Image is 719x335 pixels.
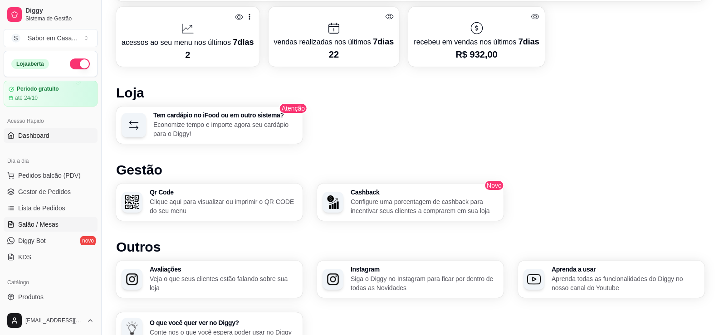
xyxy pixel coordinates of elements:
button: CashbackCashbackConfigure uma porcentagem de cashback para incentivar seus clientes a comprarem e... [317,184,504,221]
span: Diggy [25,7,94,15]
span: Atenção [279,103,308,114]
div: Catálogo [4,275,98,290]
a: Gestor de Pedidos [4,184,98,199]
button: Qr CodeQr CodeClique aqui para visualizar ou imprimir o QR CODE do seu menu [116,184,303,221]
a: Lista de Pedidos [4,201,98,215]
h1: Outros [116,239,704,255]
span: 7 dias [373,37,394,46]
span: Sistema de Gestão [25,15,94,22]
button: Select a team [4,29,98,47]
span: Pedidos balcão (PDV) [18,171,81,180]
p: vendas realizadas nos últimos [274,35,394,48]
img: O que você quer ver no Diggy? [125,321,139,335]
p: acessos ao seu menu nos últimos [122,36,254,49]
div: Dia a dia [4,154,98,168]
span: 7 dias [518,37,539,46]
a: KDS [4,250,98,264]
article: Período gratuito [17,86,59,92]
h1: Loja [116,85,704,101]
span: Produtos [18,292,44,301]
p: 2 [122,49,254,61]
span: Gestor de Pedidos [18,187,71,196]
h3: Aprenda a usar [552,266,699,272]
h3: Tem cardápio no iFood ou em outro sistema? [153,112,297,118]
h3: Cashback [351,189,498,195]
span: KDS [18,252,31,262]
h3: Avaliações [150,266,297,272]
p: Economize tempo e importe agora seu cardápio para o Diggy! [153,120,297,138]
a: Período gratuitoaté 24/10 [4,81,98,107]
p: R$ 932,00 [414,48,539,61]
h3: Instagram [351,266,498,272]
span: Salão / Mesas [18,220,59,229]
button: Pedidos balcão (PDV) [4,168,98,183]
img: Avaliações [125,272,139,286]
span: Dashboard [18,131,49,140]
span: S [11,34,20,43]
button: InstagramInstagramSiga o Diggy no Instagram para ficar por dentro de todas as Novidades [317,261,504,298]
article: até 24/10 [15,94,38,102]
img: Cashback [326,195,340,209]
div: Loja aberta [11,59,49,69]
p: 22 [274,48,394,61]
img: Qr Code [125,195,139,209]
p: Veja o que seus clientes estão falando sobre sua loja [150,274,297,292]
button: Alterar Status [70,58,90,69]
img: Aprenda a usar [527,272,541,286]
span: 7 dias [233,38,254,47]
h3: Qr Code [150,189,297,195]
a: Dashboard [4,128,98,143]
a: Salão / Mesas [4,217,98,232]
h1: Gestão [116,162,704,178]
button: [EMAIL_ADDRESS][DOMAIN_NAME] [4,310,98,331]
a: Produtos [4,290,98,304]
span: Diggy Bot [18,236,46,245]
button: AvaliaçõesAvaliaçõesVeja o que seus clientes estão falando sobre sua loja [116,261,303,298]
p: Siga o Diggy no Instagram para ficar por dentro de todas as Novidades [351,274,498,292]
p: recebeu em vendas nos últimos [414,35,539,48]
button: Tem cardápio no iFood ou em outro sistema?Economize tempo e importe agora seu cardápio para o Diggy! [116,107,303,144]
span: [EMAIL_ADDRESS][DOMAIN_NAME] [25,317,83,324]
a: DiggySistema de Gestão [4,4,98,25]
p: Aprenda todas as funcionalidades do Diggy no nosso canal do Youtube [552,274,699,292]
div: Acesso Rápido [4,114,98,128]
img: Instagram [326,272,340,286]
div: Sabor em Casa ... [28,34,77,43]
p: Configure uma porcentagem de cashback para incentivar seus clientes a comprarem em sua loja [351,197,498,215]
a: Diggy Botnovo [4,233,98,248]
h3: O que você quer ver no Diggy? [150,320,297,326]
span: Novo [484,180,504,191]
button: Aprenda a usarAprenda a usarAprenda todas as funcionalidades do Diggy no nosso canal do Youtube [518,261,704,298]
span: Lista de Pedidos [18,204,65,213]
p: Clique aqui para visualizar ou imprimir o QR CODE do seu menu [150,197,297,215]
